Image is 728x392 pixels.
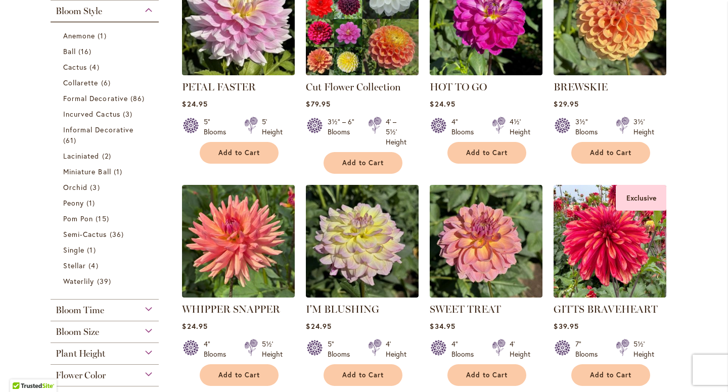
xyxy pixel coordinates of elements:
[324,152,402,174] button: Add to Cart
[571,142,650,164] button: Add to Cart
[63,166,149,177] a: Miniature Ball 1
[78,46,94,57] span: 16
[386,117,406,147] div: 4' – 5½' Height
[63,109,120,119] span: Incurved Cactus
[63,213,149,224] a: Pom Pon 15
[63,31,95,40] span: Anemone
[63,276,94,286] span: Waterlily
[182,321,207,331] span: $24.95
[306,303,379,315] a: I'M BLUSHING
[182,290,295,300] a: WHIPPER SNAPPER
[63,135,79,145] span: 61
[56,305,104,316] span: Bloom Time
[182,81,256,93] a: PETAL FASTER
[430,185,542,298] img: SWEET TREAT
[616,185,666,211] div: Exclusive
[262,339,283,359] div: 5½' Height
[123,109,135,119] span: 3
[89,62,102,72] span: 4
[63,182,149,192] a: Orchid 3
[218,371,260,379] span: Add to Cart
[447,364,526,386] button: Add to Cart
[86,198,98,208] span: 1
[63,124,149,145] a: Informal Decorative 61
[554,303,658,315] a: GITTS BRAVEHEART
[102,151,114,161] span: 2
[306,68,419,77] a: CUT FLOWER COLLECTION
[56,6,102,17] span: Bloom Style
[56,326,99,337] span: Bloom Size
[451,117,480,137] div: 4" Blooms
[182,99,207,109] span: $24.95
[571,364,650,386] button: Add to Cart
[63,276,149,286] a: Waterlily 39
[63,30,149,41] a: Anemone 1
[88,260,101,271] span: 4
[575,339,604,359] div: 7" Blooms
[262,117,283,137] div: 5' Height
[98,30,109,41] span: 1
[590,149,631,157] span: Add to Cart
[63,198,149,208] a: Peony 1
[324,364,402,386] button: Add to Cart
[204,117,232,137] div: 5" Blooms
[554,68,666,77] a: BREWSKIE
[200,364,279,386] button: Add to Cart
[510,117,530,137] div: 4½' Height
[182,185,295,298] img: WHIPPER SNAPPER
[63,182,87,192] span: Orchid
[306,321,331,331] span: $24.95
[306,290,419,300] a: I’M BLUSHING
[430,81,487,93] a: HOT TO GO
[63,244,149,255] a: Single 1
[114,166,125,177] span: 1
[96,213,111,224] span: 15
[590,371,631,379] span: Add to Cart
[63,93,128,103] span: Formal Decorative
[63,62,149,72] a: Cactus 4
[510,339,530,359] div: 4' Height
[328,117,356,147] div: 3½" – 6" Blooms
[63,198,84,208] span: Peony
[63,214,93,223] span: Pom Pon
[63,62,87,72] span: Cactus
[63,125,133,134] span: Informal Decorative
[63,151,149,161] a: Laciniated 2
[130,93,147,104] span: 86
[386,339,406,359] div: 4' Height
[63,46,149,57] a: Ball 16
[342,159,384,167] span: Add to Cart
[90,182,102,192] span: 3
[430,68,542,77] a: HOT TO GO
[63,151,100,161] span: Laciniated
[430,303,501,315] a: SWEET TREAT
[466,371,508,379] span: Add to Cart
[633,117,654,137] div: 3½' Height
[56,348,105,359] span: Plant Height
[466,149,508,157] span: Add to Cart
[218,149,260,157] span: Add to Cart
[430,290,542,300] a: SWEET TREAT
[63,245,84,255] span: Single
[63,93,149,104] a: Formal Decorative 86
[63,229,107,239] span: Semi-Cactus
[306,81,401,93] a: Cut Flower Collection
[182,68,295,77] a: PETAL FASTER
[97,276,114,286] span: 39
[63,260,149,271] a: Stellar 4
[63,167,111,176] span: Miniature Ball
[633,339,654,359] div: 5½' Height
[306,185,419,298] img: I’M BLUSHING
[182,303,280,315] a: WHIPPER SNAPPER
[554,290,666,300] a: GITTS BRAVEHEART Exclusive
[63,77,149,88] a: Collarette 6
[430,99,455,109] span: $24.95
[575,117,604,137] div: 3½" Blooms
[554,321,578,331] span: $39.95
[447,142,526,164] button: Add to Cart
[430,321,455,331] span: $34.95
[200,142,279,164] button: Add to Cart
[342,371,384,379] span: Add to Cart
[554,99,578,109] span: $29.95
[63,78,99,87] span: Collarette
